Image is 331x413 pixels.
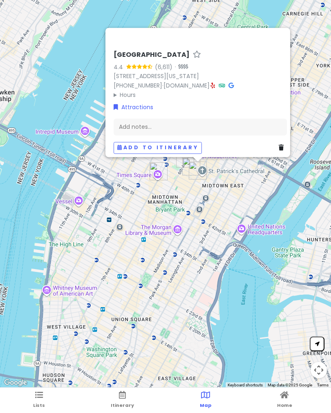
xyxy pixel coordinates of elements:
div: Radio City Music Hall [173,146,197,171]
a: [STREET_ADDRESS][US_STATE] [114,72,199,80]
div: 4.4 [114,63,126,72]
a: Lists [33,388,45,413]
div: Saks Fifth Avenue [186,158,210,183]
div: Katz's Delicatessen [137,384,162,409]
button: Add to itinerary [114,142,202,154]
span: Map data ©2025 Google [268,383,312,387]
span: Map [200,402,211,409]
a: [PHONE_NUMBER] [114,81,162,90]
a: Delete place [279,143,287,152]
a: Home [277,388,292,413]
i: Google Maps [228,83,234,88]
a: Open this area in Google Maps (opens a new window) [2,377,29,388]
button: Close [271,28,290,47]
div: · · [114,51,287,99]
h6: [GEOGRAPHIC_DATA] [114,51,190,59]
div: Times Square [146,159,171,184]
a: [DOMAIN_NAME] [163,81,210,90]
a: Attractions [114,103,153,112]
div: · [172,63,188,72]
a: Itinerary [111,388,134,413]
button: Keyboard shortcuts [228,382,263,388]
span: Home [277,402,292,409]
a: Star place [193,51,201,59]
span: Itinerary [111,402,134,409]
i: Tripadvisor [219,83,225,88]
div: Add notes... [114,118,287,135]
summary: Hours [114,90,287,99]
a: Map [200,388,211,413]
div: (6,611) [155,63,172,72]
button: Map camera controls [311,362,327,378]
div: Rockefeller Center [179,154,204,179]
a: Terms [317,383,329,387]
span: Lists [33,402,45,409]
img: Google [2,377,29,388]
